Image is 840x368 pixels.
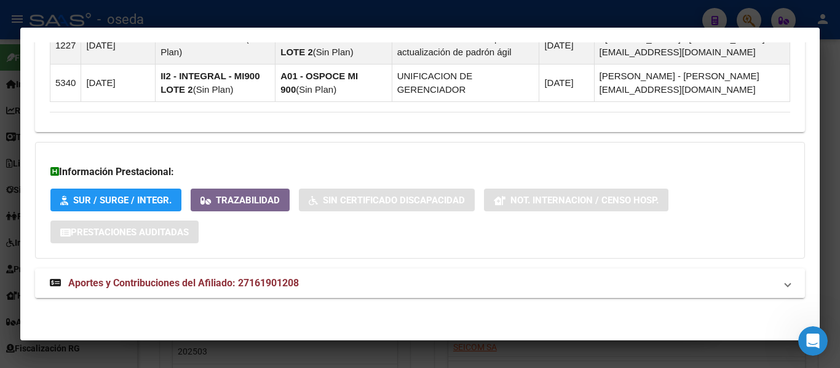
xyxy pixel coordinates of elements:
span: Sin Plan [316,47,351,57]
span: Trazabilidad [216,195,280,206]
button: Trazabilidad [191,189,290,211]
td: ( ) [156,27,275,65]
td: [DATE] [81,65,156,102]
iframe: Intercom live chat [798,326,828,356]
span: SUR / SURGE / INTEGR. [73,195,172,206]
td: 5340 [50,65,81,102]
span: Sin Certificado Discapacidad [323,195,465,206]
td: [DATE] [539,27,594,65]
td: [PERSON_NAME] - [PERSON_NAME][EMAIL_ADDRESS][DOMAIN_NAME] [594,65,790,102]
span: Sin Plan [299,84,333,95]
button: SUR / SURGE / INTEGR. [50,189,181,211]
td: ( ) [275,65,392,102]
button: Not. Internacion / Censo Hosp. [484,189,668,211]
td: - [PERSON_NAME] - [PERSON_NAME][EMAIL_ADDRESS][DOMAIN_NAME] [594,27,790,65]
span: Not. Internacion / Censo Hosp. [510,195,659,206]
td: ( ) [156,65,275,102]
span: Aportes y Contribuciones del Afiliado: 27161901208 [68,277,299,289]
strong: A01 - OSPOCE MI 900 [280,71,358,95]
button: Sin Certificado Discapacidad [299,189,475,211]
mat-expansion-panel-header: Aportes y Contribuciones del Afiliado: 27161901208 [35,268,805,298]
span: Sin Plan [196,84,231,95]
td: [DATE] [539,65,594,102]
td: Movimiento automático por actualización de padrón ágil [392,27,539,65]
strong: II2 - INTEGRAL - MI900 LOTE 2 [160,71,260,95]
td: 1227 [50,27,81,65]
td: UNIFICACION DE GERENCIADOR [392,65,539,102]
td: ( ) [275,27,392,65]
span: Prestaciones Auditadas [71,227,189,238]
h3: Información Prestacional: [50,165,790,179]
button: Prestaciones Auditadas [50,221,199,243]
td: [DATE] [81,27,156,65]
